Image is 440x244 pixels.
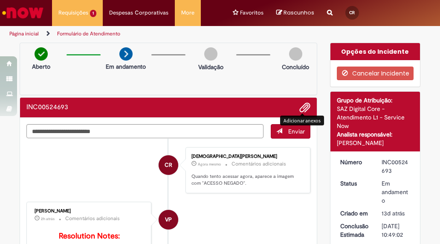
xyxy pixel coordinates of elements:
[1,4,45,21] img: ServiceNow
[288,128,305,135] span: Enviar
[330,43,420,60] div: Opções do Incidente
[165,209,172,230] span: VP
[334,179,376,188] dt: Status
[6,26,250,42] ul: Trilhas de página
[90,10,96,17] span: 1
[191,154,301,159] div: [DEMOGRAPHIC_DATA][PERSON_NAME]
[382,209,411,218] div: 16/09/2025 16:13:36
[191,173,301,186] p: Quando tento acessar agora, aparece a imagem com "ACESSO NEGADO".
[198,63,223,71] p: Validação
[334,222,376,239] dt: Conclusão Estimada
[349,10,355,15] span: CR
[159,155,178,175] div: Cristiane Cardoso Ribeiro
[109,9,168,17] span: Despesas Corporativas
[382,222,411,239] div: [DATE] 10:49:02
[198,162,221,167] span: Agora mesmo
[59,231,120,241] b: Resolution Notes:
[271,124,310,139] button: Enviar
[35,209,145,214] div: [PERSON_NAME]
[337,130,414,139] div: Analista responsável:
[106,62,146,71] p: Em andamento
[58,9,88,17] span: Requisições
[181,9,194,17] span: More
[240,9,263,17] span: Favoritos
[334,158,376,166] dt: Número
[41,216,55,221] time: 29/09/2025 09:14:01
[198,162,221,167] time: 29/09/2025 10:49:27
[276,9,314,17] a: No momento, sua lista de rascunhos tem 0 Itens
[41,216,55,221] span: 2h atrás
[165,155,172,175] span: CR
[334,209,376,218] dt: Criado em
[232,160,286,168] small: Comentários adicionais
[382,209,405,217] span: 13d atrás
[337,96,414,105] div: Grupo de Atribuição:
[382,209,405,217] time: 16/09/2025 16:13:36
[35,47,48,61] img: check-circle-green.png
[57,30,120,37] a: Formulário de Atendimento
[32,62,50,71] p: Aberto
[299,102,310,113] button: Adicionar anexos
[26,104,68,111] h2: INC00524693 Histórico de tíquete
[337,105,414,130] div: SAZ Digital Core - Atendimento L1 - Service Now
[284,9,314,17] span: Rascunhos
[204,47,217,61] img: img-circle-grey.png
[337,67,414,80] button: Cancelar Incidente
[65,215,120,222] small: Comentários adicionais
[282,63,309,71] p: Concluído
[382,158,411,175] div: INC00524693
[382,179,411,205] div: Em andamento
[337,139,414,147] div: [PERSON_NAME]
[9,30,39,37] a: Página inicial
[26,124,263,138] textarea: Digite sua mensagem aqui...
[159,210,178,229] div: Victor Pasqual
[119,47,133,61] img: arrow-next.png
[289,47,302,61] img: img-circle-grey.png
[280,116,324,125] div: Adicionar anexos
